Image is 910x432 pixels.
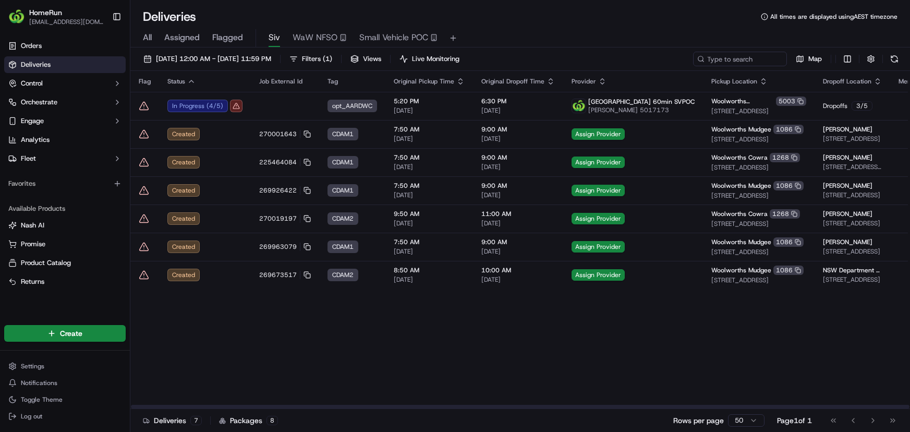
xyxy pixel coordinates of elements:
span: [DATE] [481,106,555,115]
div: Deliveries [143,415,202,426]
img: HomeRun [8,8,25,25]
span: opt_AARDWC [332,102,372,110]
span: 270001643 [259,130,297,138]
span: Deliveries [21,60,51,69]
span: [PERSON_NAME] [823,182,872,190]
span: 7:50 AM [394,238,465,246]
span: Woolworths Cowra [711,153,768,162]
span: [STREET_ADDRESS] [823,191,882,199]
span: [DATE] 12:00 AM - [DATE] 11:59 PM [156,54,271,64]
span: CDAM1 [332,243,354,251]
span: [DATE] [394,247,465,256]
span: [DATE] [481,163,555,171]
span: 9:00 AM [481,125,555,134]
span: 225464084 [259,158,297,166]
span: [DATE] [481,247,555,256]
div: 1086 [773,266,804,275]
span: Orders [21,41,42,51]
span: Assign Provider [572,185,625,196]
span: Analytics [21,135,50,145]
span: 8:50 AM [394,266,465,274]
a: Nash AI [8,221,122,230]
button: 270019197 [259,214,311,223]
span: [STREET_ADDRESS] [823,219,882,227]
span: Siv [269,31,280,44]
span: 269673517 [259,271,297,279]
span: [STREET_ADDRESS] [711,220,806,228]
span: 9:00 AM [481,238,555,246]
span: [PERSON_NAME] 5017173 [588,106,695,114]
span: Engage [21,116,44,126]
a: Product Catalog [8,258,122,268]
span: 9:00 AM [481,153,555,162]
h1: Deliveries [143,8,196,25]
span: [DATE] [481,275,555,284]
span: Log out [21,412,42,421]
span: [STREET_ADDRESS] [711,107,806,115]
span: Woolworths Mudgee [711,238,771,246]
span: 7:50 AM [394,125,465,134]
span: [GEOGRAPHIC_DATA] 60min SVPOC [588,98,695,106]
button: Filters(1) [285,52,337,66]
a: Orders [4,38,126,54]
button: Log out [4,409,126,424]
div: 5003 [776,97,806,106]
span: [PERSON_NAME] [823,238,872,246]
span: [STREET_ADDRESS][PERSON_NAME] [823,163,882,171]
a: Analytics [4,131,126,148]
span: [STREET_ADDRESS] [823,135,882,143]
button: Map [791,52,827,66]
button: Live Monitoring [395,52,464,66]
button: Refresh [887,52,902,66]
button: Toggle Theme [4,392,126,407]
span: Assign Provider [572,241,625,253]
div: 7 [190,416,202,425]
button: Returns [4,273,126,290]
span: Fleet [21,154,36,163]
button: Fleet [4,150,126,167]
button: Engage [4,113,126,129]
span: Small Vehicle POC [359,31,428,44]
span: Dropoffs [823,102,847,110]
div: 1086 [773,125,804,134]
div: Page 1 of 1 [777,415,812,426]
span: Product Catalog [21,258,71,268]
img: ww.png [572,99,586,113]
span: [STREET_ADDRESS] [823,275,882,284]
button: 225464084 [259,158,311,166]
button: 269926422 [259,186,311,195]
span: 5:20 PM [394,97,465,105]
button: [EMAIL_ADDRESS][DOMAIN_NAME] [29,18,104,26]
span: CDAM2 [332,271,354,279]
span: Dropoff Location [823,77,871,86]
span: [DATE] [394,135,465,143]
span: Status [167,77,185,86]
span: Assign Provider [572,128,625,140]
span: [DATE] [394,219,465,227]
span: Original Pickup Time [394,77,454,86]
span: Assign Provider [572,213,625,224]
span: All times are displayed using AEST timezone [770,13,897,21]
div: 1268 [770,153,800,162]
span: [DATE] [394,106,465,115]
div: 3 / 5 [852,101,872,111]
input: Type to search [693,52,787,66]
span: Control [21,79,43,88]
span: WaW NFSO [293,31,337,44]
span: Flag [139,77,151,86]
span: [STREET_ADDRESS] [711,248,806,256]
div: 8 [266,416,278,425]
span: CDAM1 [332,130,354,138]
button: Promise [4,236,126,253]
span: [STREET_ADDRESS] [711,191,806,200]
span: Filters [302,54,332,64]
span: Woolworths Mudgee [711,266,771,274]
span: HomeRun [29,7,62,18]
span: 7:50 AM [394,153,465,162]
button: [DATE] 12:00 AM - [DATE] 11:59 PM [139,52,276,66]
button: 269673517 [259,271,311,279]
span: ( 1 ) [323,54,332,64]
div: 1086 [773,181,804,190]
button: Create [4,325,126,342]
span: Orchestrate [21,98,57,107]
